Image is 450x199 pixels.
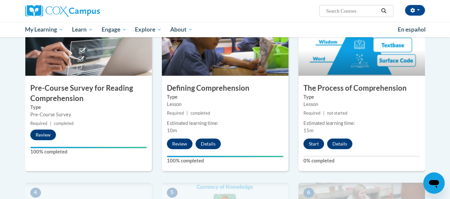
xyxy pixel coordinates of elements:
button: Start [303,139,324,149]
h3: Defining Comprehension [162,83,288,93]
span: En español [398,26,426,33]
a: Learn [68,22,97,37]
a: My Learning [21,22,68,37]
span: not started [327,111,347,116]
img: Course Image [25,9,152,76]
span: | [323,111,324,116]
label: Type [303,93,420,101]
span: My Learning [25,26,63,34]
button: Details [327,139,352,149]
div: Lesson [303,101,420,108]
a: Engage [97,22,131,37]
button: Account Settings [405,5,425,16]
img: Course Image [298,9,425,76]
a: Explore [131,22,166,37]
span: | [187,111,188,116]
div: Estimated learning time: [303,120,420,127]
label: 100% completed [30,148,147,155]
img: Course Image [162,9,288,76]
span: Required [167,111,184,116]
div: Your progress [30,147,147,148]
span: About [170,26,193,34]
span: Engage [102,26,127,34]
a: About [166,22,197,37]
button: Search [379,7,389,15]
span: 6 [303,188,314,198]
button: Review [167,139,193,149]
span: Explore [135,26,162,34]
span: | [50,121,51,126]
span: 4 [30,188,41,198]
div: Pre-Course Survey [30,111,147,118]
iframe: Button to launch messaging window [423,172,445,194]
div: Estimated learning time: [167,120,283,127]
label: Type [30,104,147,111]
label: 0% completed [303,157,420,164]
input: Search Courses [325,7,379,15]
div: Main menu [15,22,435,37]
div: Your progress [167,156,283,157]
span: Required [30,121,47,126]
a: Cox Campus [25,5,152,17]
span: 15m [303,128,313,133]
span: completed [54,121,74,126]
label: Type [167,93,283,101]
button: Details [196,139,221,149]
span: Learn [72,26,93,34]
label: 100% completed [167,157,283,164]
div: Lesson [167,101,283,108]
a: En español [393,23,430,37]
span: completed [191,111,210,116]
button: Review [30,130,56,140]
h3: The Process of Comprehension [298,83,425,93]
h3: Pre-Course Survey for Reading Comprehension [25,83,152,104]
img: Cox Campus [25,5,100,17]
span: 10m [167,128,177,133]
span: Required [303,111,320,116]
span: 5 [167,188,178,198]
